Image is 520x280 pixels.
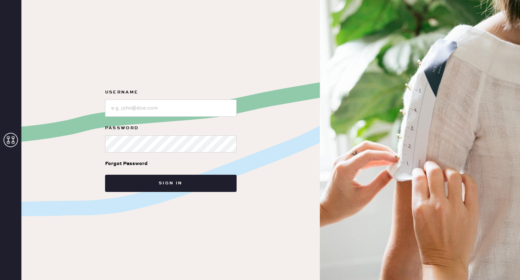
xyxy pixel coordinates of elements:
div: Forgot Password [105,160,148,168]
a: Forgot Password [105,153,148,175]
button: Sign in [105,175,237,192]
label: Username [105,88,237,97]
input: e.g. john@doe.com [105,100,237,117]
label: Password [105,124,237,132]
